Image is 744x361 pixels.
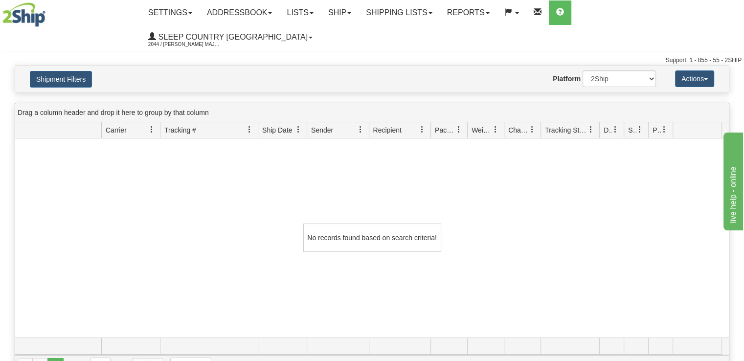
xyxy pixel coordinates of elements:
[472,125,492,135] span: Weight
[262,125,292,135] span: Ship Date
[311,125,333,135] span: Sender
[279,0,320,25] a: Lists
[141,25,320,49] a: Sleep Country [GEOGRAPHIC_DATA] 2044 / [PERSON_NAME] Major [PERSON_NAME]
[607,121,624,138] a: Delivery Status filter column settings
[352,121,369,138] a: Sender filter column settings
[373,125,402,135] span: Recipient
[451,121,467,138] a: Packages filter column settings
[553,74,581,84] label: Platform
[200,0,280,25] a: Addressbook
[241,121,258,138] a: Tracking # filter column settings
[156,33,308,41] span: Sleep Country [GEOGRAPHIC_DATA]
[321,0,359,25] a: Ship
[545,125,587,135] span: Tracking Status
[15,103,729,122] div: grid grouping header
[524,121,541,138] a: Charge filter column settings
[628,125,636,135] span: Shipment Issues
[487,121,504,138] a: Weight filter column settings
[290,121,307,138] a: Ship Date filter column settings
[7,6,90,18] div: live help - online
[359,0,439,25] a: Shipping lists
[435,125,455,135] span: Packages
[508,125,529,135] span: Charge
[30,71,92,88] button: Shipment Filters
[106,125,127,135] span: Carrier
[675,70,714,87] button: Actions
[631,121,648,138] a: Shipment Issues filter column settings
[164,125,196,135] span: Tracking #
[440,0,497,25] a: Reports
[721,131,743,230] iframe: chat widget
[653,125,661,135] span: Pickup Status
[141,0,200,25] a: Settings
[2,56,742,65] div: Support: 1 - 855 - 55 - 2SHIP
[656,121,673,138] a: Pickup Status filter column settings
[414,121,430,138] a: Recipient filter column settings
[143,121,160,138] a: Carrier filter column settings
[148,40,222,49] span: 2044 / [PERSON_NAME] Major [PERSON_NAME]
[583,121,599,138] a: Tracking Status filter column settings
[604,125,612,135] span: Delivery Status
[2,2,45,27] img: logo2044.jpg
[303,224,441,252] div: No records found based on search criteria!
